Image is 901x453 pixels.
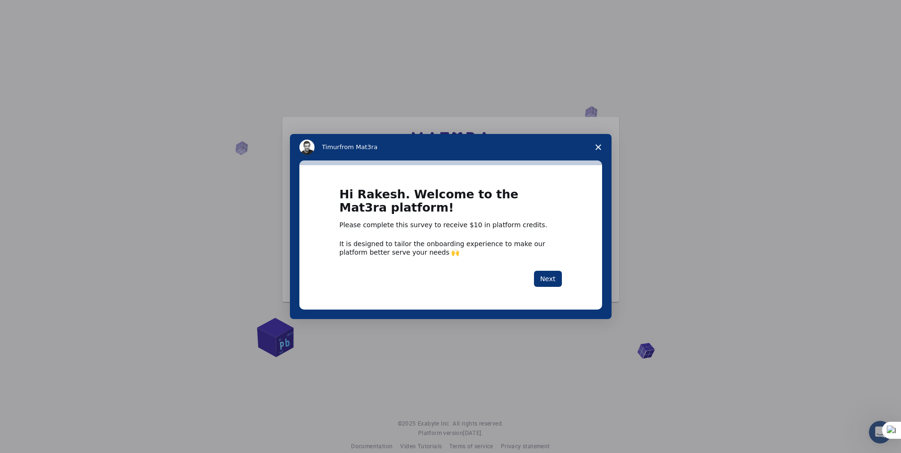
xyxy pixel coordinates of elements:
[340,188,562,221] h1: Hi Rakesh. Welcome to the Mat3ra platform!
[322,143,340,151] span: Timur
[340,143,377,151] span: from Mat3ra
[585,134,612,160] span: Close survey
[340,240,562,257] div: It is designed to tailor the onboarding experience to make our platform better serve your needs 🙌
[340,221,562,230] div: Please complete this survey to receive $10 in platform credits.
[299,140,315,155] img: Profile image for Timur
[19,7,53,15] span: Support
[534,271,562,287] button: Next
